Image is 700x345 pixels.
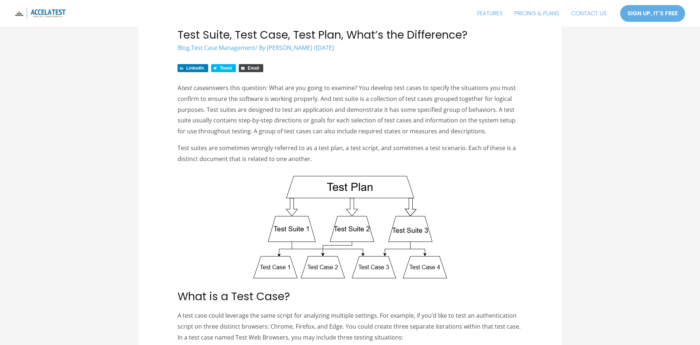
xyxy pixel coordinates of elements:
[316,44,334,52] span: [DATE]
[239,64,263,72] a: Share via Email
[15,8,66,19] img: icon
[253,176,447,278] img: Test Plan, Test Suite, Test Case Diagram
[178,64,208,72] a: Share on LinkedIn
[220,66,232,71] span: Tweet
[181,84,206,92] em: test case
[178,28,523,42] h1: Test Suite, Test Case, Test Plan, What’s the Difference?
[178,290,523,303] h2: What is a Test Case?
[178,44,255,52] span: ,
[565,4,612,23] a: CONTACT US
[178,143,523,164] p: Test suites are sometimes wrongly referred to as a test plan, a test script, and sometimes a test...
[191,44,255,52] a: Test Case Management
[267,44,312,52] span: [PERSON_NAME]
[178,44,523,52] div: / By /
[267,44,314,52] a: [PERSON_NAME]
[178,44,190,52] a: Blog
[248,66,259,71] span: Email
[211,64,236,72] a: Share on Twitter
[620,5,685,22] a: SIGN UP, IT'S FREE
[178,310,523,343] p: A test case could leverage the same script for analyzing multiple settings. For example, if you’d...
[471,4,612,23] nav: Site Navigation
[178,83,523,137] p: A answers this question: What are you going to examine? You develop test cases to specify the sit...
[471,4,509,23] a: FEATURES
[186,66,204,71] span: LinkedIn
[509,4,565,23] a: PRICING & PLANS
